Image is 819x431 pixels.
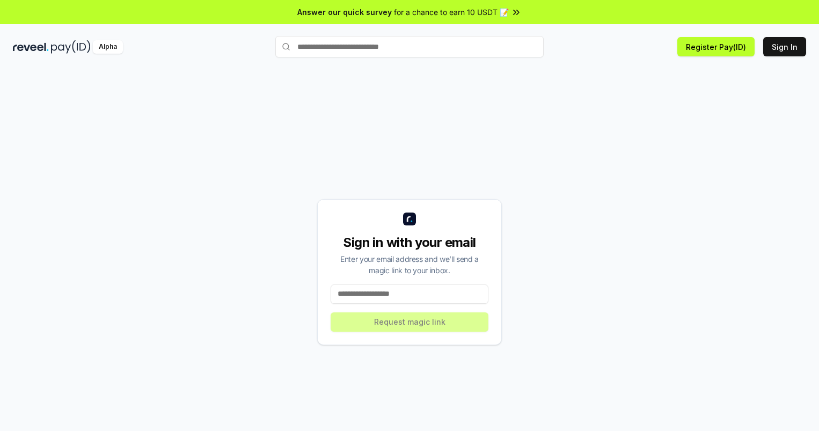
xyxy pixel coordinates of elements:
button: Register Pay(ID) [677,37,755,56]
img: logo_small [403,213,416,225]
span: for a chance to earn 10 USDT 📝 [394,6,509,18]
span: Answer our quick survey [297,6,392,18]
div: Sign in with your email [331,234,488,251]
img: reveel_dark [13,40,49,54]
img: pay_id [51,40,91,54]
div: Enter your email address and we’ll send a magic link to your inbox. [331,253,488,276]
div: Alpha [93,40,123,54]
button: Sign In [763,37,806,56]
